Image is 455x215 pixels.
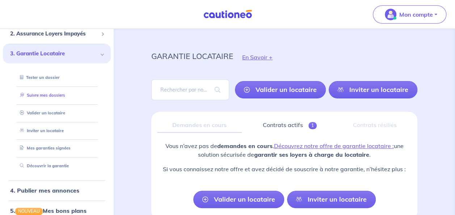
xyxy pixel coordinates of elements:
p: Vous n’avez pas de . une solution sécurisée de . [157,142,412,159]
a: Tester un dossier [17,75,60,80]
a: Valider un locataire [193,191,284,208]
a: Valider un locataire [17,110,65,115]
div: Mes garanties signées [12,142,102,154]
strong: garantir ses loyers à charge du locataire [254,151,369,158]
div: Valider un locataire [12,107,102,119]
p: Si vous connaissez notre offre et avez décidé de souscrire à notre garantie, n’hésitez plus : [157,165,412,173]
span: 1 [308,122,317,129]
input: Rechercher par nom / prénom / mail du locataire [151,79,229,100]
a: Inviter un locataire [287,191,376,208]
button: En Savoir + [233,47,282,68]
img: illu_account_valid_menu.svg [385,9,396,20]
div: Découvrir la garantie [12,160,102,172]
div: 4. Publier mes annonces [3,183,111,198]
div: Suivre mes dossiers [12,89,102,101]
div: 3. Garantie Locataire [3,44,111,64]
a: Suivre mes dossiers [17,93,65,98]
img: Cautioneo [201,10,255,19]
strong: demandes en cours [217,142,273,149]
p: Mon compte [399,10,433,19]
a: Contrats actifs1 [248,118,332,133]
a: Mes garanties signées [17,146,71,151]
div: 2. Assurance Loyers Impayés [3,27,111,41]
a: Découvrir la garantie [17,163,69,168]
a: 5.NOUVEAUMes bons plans [10,207,87,214]
a: Inviter un locataire [329,81,417,98]
a: Inviter un locataire [17,128,64,133]
a: Découvrez notre offre de garantie locataire : [274,142,394,149]
button: illu_account_valid_menu.svgMon compte [373,5,446,24]
span: 2. Assurance Loyers Impayés [10,30,98,38]
span: 3. Garantie Locataire [10,50,98,58]
a: 4. Publier mes annonces [10,187,79,194]
a: Valider un locataire [235,81,326,98]
p: garantie locataire [151,50,233,63]
span: search [206,80,229,100]
div: Inviter un locataire [12,125,102,137]
div: Tester un dossier [12,72,102,84]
